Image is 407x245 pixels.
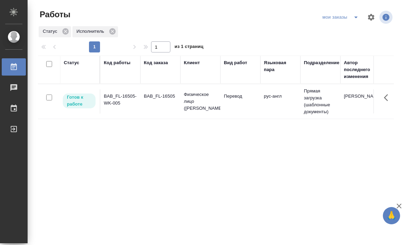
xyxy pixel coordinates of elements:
[224,93,257,100] p: Перевод
[62,93,96,109] div: Исполнитель может приступить к работе
[38,9,70,20] span: Работы
[379,11,394,24] span: Посмотреть информацию
[321,12,363,23] div: split button
[144,93,177,100] div: BAB_FL-16505
[304,59,339,66] div: Подразделение
[43,28,60,35] p: Статус
[100,89,140,114] td: BAB_FL-16505-WK-005
[264,59,297,73] div: Языковая пара
[383,207,400,224] button: 🙏
[67,94,91,108] p: Готов к работе
[104,59,130,66] div: Код работы
[224,59,247,66] div: Вид работ
[144,59,168,66] div: Код заказа
[72,26,118,37] div: Исполнитель
[64,59,79,66] div: Статус
[184,59,200,66] div: Клиент
[380,89,396,106] button: Здесь прячутся важные кнопки
[175,42,203,52] span: из 1 страниц
[260,89,300,114] td: рус-англ
[340,89,380,114] td: [PERSON_NAME]
[300,84,340,119] td: Прямая загрузка (шаблонные документы)
[363,9,379,26] span: Настроить таблицу
[184,91,217,112] p: Физическое лицо ([PERSON_NAME])
[39,26,71,37] div: Статус
[386,208,397,223] span: 🙏
[77,28,107,35] p: Исполнитель
[344,59,377,80] div: Автор последнего изменения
